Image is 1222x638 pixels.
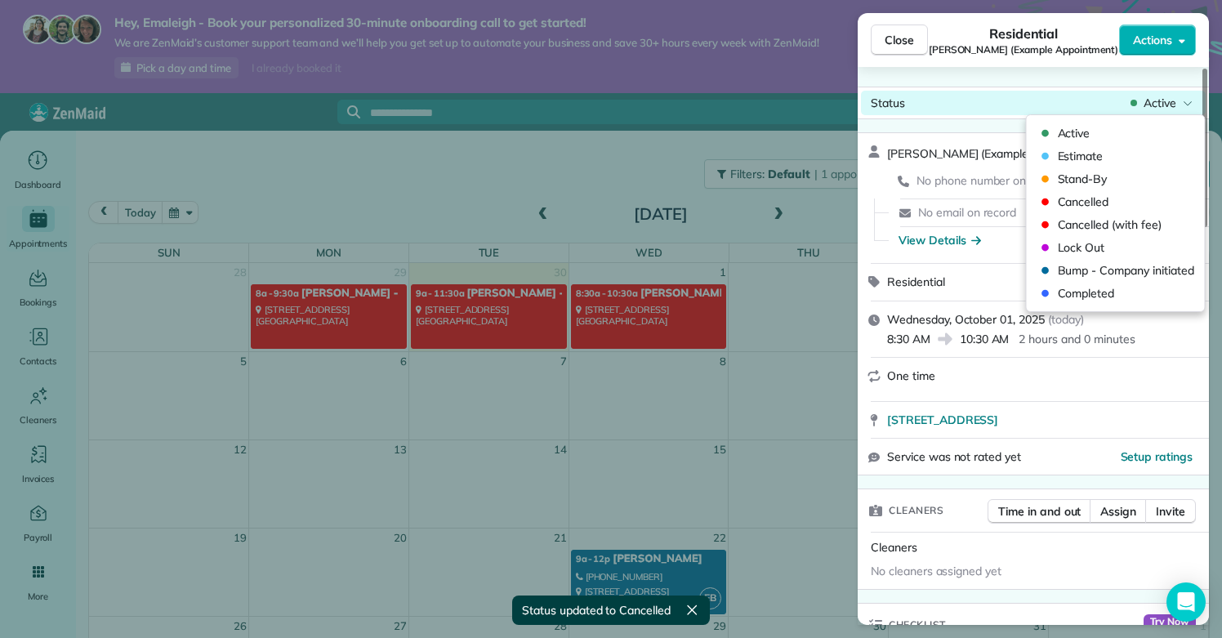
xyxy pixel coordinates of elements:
button: Setup ratings [1121,448,1193,465]
span: 8:30 AM [887,331,930,347]
span: Close [885,32,914,48]
span: Actions [1133,32,1172,48]
span: Wednesday, October 01, 2025 [887,312,1045,327]
span: Invite [1156,503,1185,520]
span: 10:30 AM [960,331,1010,347]
span: Cleaners [889,502,943,519]
span: [STREET_ADDRESS] [887,412,998,428]
span: No phone number on record [916,173,1063,188]
span: No email on record [918,205,1016,220]
span: Checklist [889,617,946,633]
span: Active [1144,95,1176,111]
span: Cancelled (with fee) [1058,216,1195,233]
span: Setup ratings [1121,449,1193,464]
span: Status [871,96,905,110]
span: Completed [1058,285,1195,301]
p: 2 hours and 0 minutes [1019,331,1135,347]
span: Active [1058,125,1195,141]
button: Close [871,25,928,56]
span: [PERSON_NAME] (Example Appointment) [929,43,1119,56]
span: Cleaners [871,540,917,555]
a: [STREET_ADDRESS] [887,412,1199,428]
span: Stand-By [1058,171,1195,187]
span: Assign [1100,503,1136,520]
span: ( today ) [1048,312,1084,327]
span: One time [887,368,935,383]
div: Open Intercom Messenger [1166,582,1206,622]
span: Estimate [1058,148,1195,164]
span: Residential [887,274,945,289]
span: Lock Out [1058,239,1195,256]
span: No cleaners assigned yet [871,564,1001,578]
button: Assign [1090,499,1147,524]
span: Residential [989,24,1059,43]
span: Bump - Company initiated [1058,262,1195,279]
span: Time in and out [998,503,1081,520]
span: [PERSON_NAME] (Example Appointment) [887,146,1104,161]
button: Time in and out [988,499,1091,524]
span: Service was not rated yet [887,448,1021,466]
span: Cancelled [1058,194,1195,210]
button: Invite [1145,499,1196,524]
span: Try Now [1144,614,1196,631]
button: View Details [899,232,981,248]
span: Status updated to Cancelled [522,602,671,618]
